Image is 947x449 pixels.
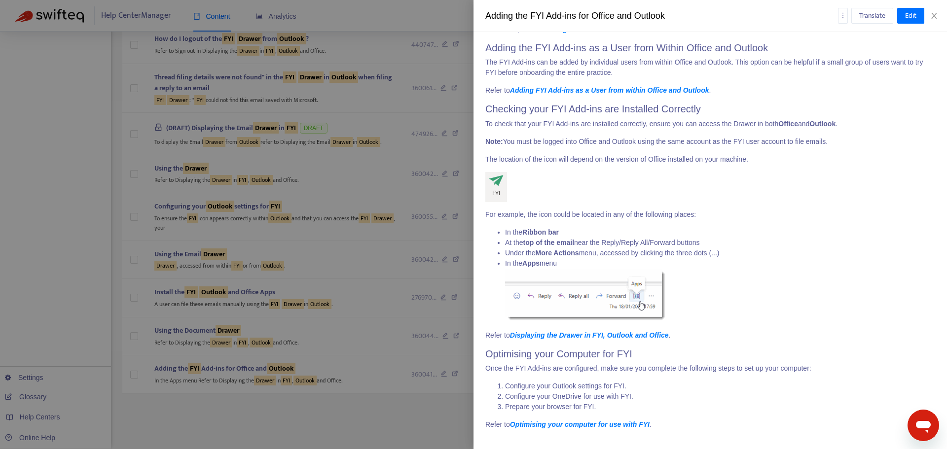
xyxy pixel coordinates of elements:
[523,239,574,246] strong: top of the email
[544,25,750,33] a: Adding the FYI Add-ins to Your Practice Microsoft 365 Account
[897,8,924,24] button: Edit
[485,209,935,220] p: For example, the icon could be located in any of the following places:
[485,119,935,129] p: To check that your FYI Add-ins are installed correctly, ensure you can access the Drawer in both ...
[485,137,935,147] p: You must be logged into Office and Outlook using the same account as the FYI user account to file...
[485,419,935,430] p: Refer to .
[505,269,668,323] img: 3142_Web_Outlook_Apps_Icon.gif
[510,86,709,94] a: Adding FYI Add-ins as a User from within Office and Outlook
[485,9,838,23] div: Adding the FYI Add-ins for Office and Outlook
[505,248,935,258] li: Under the menu, accessed by clicking the three dots (...)
[505,381,935,391] li: Configure your Outlook settings for FYI.
[522,228,559,236] strong: Ribbon bar
[485,57,935,78] p: The FYI Add-ins can be added by individual users from within Office and Outlook. This option can ...
[505,238,935,248] li: At the near the Reply/Reply All/Forward buttons
[485,172,507,202] img: icon_FYI.gif
[485,138,503,145] strong: Note:
[485,42,935,54] h2: Adding the FYI Add-ins as a User from Within Office and Outlook
[809,120,836,128] strong: Outlook
[510,331,669,339] a: Displaying the Drawer in FYI, Outlook and Office
[485,330,935,341] p: Refer to .
[485,363,935,374] p: Once the FYI Add-ins are configured, make sure you complete the following steps to set up your co...
[510,420,650,428] a: Optimising your computer for use with FYI
[905,10,916,21] span: Edit
[851,8,893,24] button: Translate
[908,410,939,441] iframe: Button to launch messaging window
[505,402,935,412] li: Prepare your browser for FYI.
[485,154,935,165] p: The location of the icon will depend on the version of Office installed on your machine.
[485,85,935,96] p: Refer to .
[839,12,846,19] span: more
[505,258,935,323] li: In the menu
[485,348,935,360] h2: Optimising your Computer for FYI
[930,12,938,20] span: close
[859,10,885,21] span: Translate
[522,259,540,267] strong: Apps
[838,8,848,24] button: more
[485,103,935,115] h2: Checking your FYI Add-ins are Installed Correctly
[535,249,579,257] strong: More Actions
[778,120,798,128] strong: Office
[505,227,935,238] li: In the
[505,391,935,402] li: Configure your OneDrive for use with FYI.
[927,11,941,21] button: Close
